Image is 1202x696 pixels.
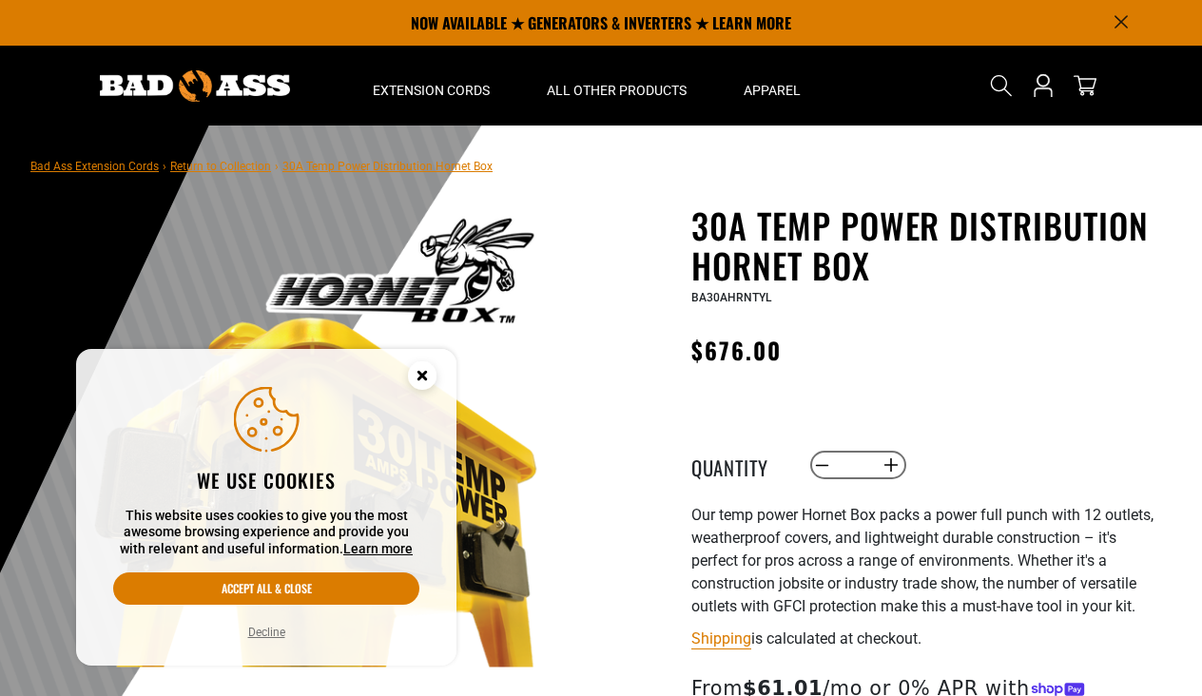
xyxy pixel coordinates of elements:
summary: Apparel [715,46,829,126]
span: Extension Cords [373,82,490,99]
nav: breadcrumbs [30,154,493,177]
span: Apparel [744,82,801,99]
a: Return to Collection [170,160,271,173]
a: Shipping [691,629,751,648]
span: BA30AHRNTYL [691,291,771,304]
a: Learn more [343,541,413,556]
span: 30A Temp Power Distribution Hornet Box [282,160,493,173]
span: All Other Products [547,82,687,99]
summary: Extension Cords [344,46,518,126]
aside: Cookie Consent [76,349,456,667]
button: Accept all & close [113,572,419,605]
div: is calculated at checkout. [691,626,1157,651]
a: Bad Ass Extension Cords [30,160,159,173]
summary: Search [986,70,1017,101]
span: Our temp power Hornet Box packs a power full punch with 12 outlets, weatherproof covers, and ligh... [691,506,1154,615]
summary: All Other Products [518,46,715,126]
h1: 30A Temp Power Distribution Hornet Box [691,205,1157,285]
h2: We use cookies [113,468,419,493]
label: Quantity [691,453,786,477]
span: $676.00 [691,333,783,367]
p: This website uses cookies to give you the most awesome browsing experience and provide you with r... [113,508,419,558]
img: Bad Ass Extension Cords [100,70,290,102]
span: › [163,160,166,173]
span: › [275,160,279,173]
button: Decline [242,623,291,642]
